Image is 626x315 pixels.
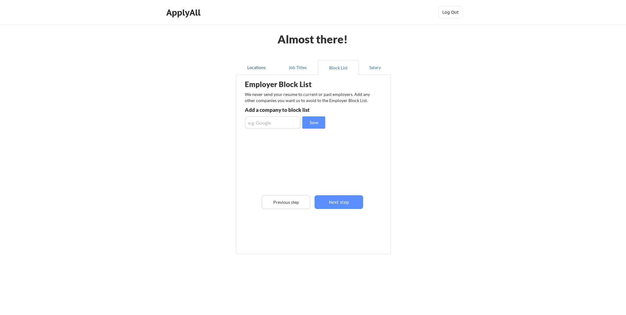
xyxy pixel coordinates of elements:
button: Job Titles [277,60,318,75]
button: Block List [318,60,359,75]
div: Add a company to block list [245,107,334,112]
button: Save [302,116,325,129]
button: Locations [236,60,277,75]
button: Next step [315,195,363,209]
button: Log Out [438,6,463,18]
div: ApplyAll [166,7,202,18]
div: Employer Block List [245,81,341,88]
div: Almost there! [270,34,355,45]
button: Previous step [262,195,310,209]
button: Salary [359,60,391,75]
div: We never send your resume to current or past employers. Add any other companies you want us to av... [245,91,374,103]
input: e.g. Google [245,116,300,129]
